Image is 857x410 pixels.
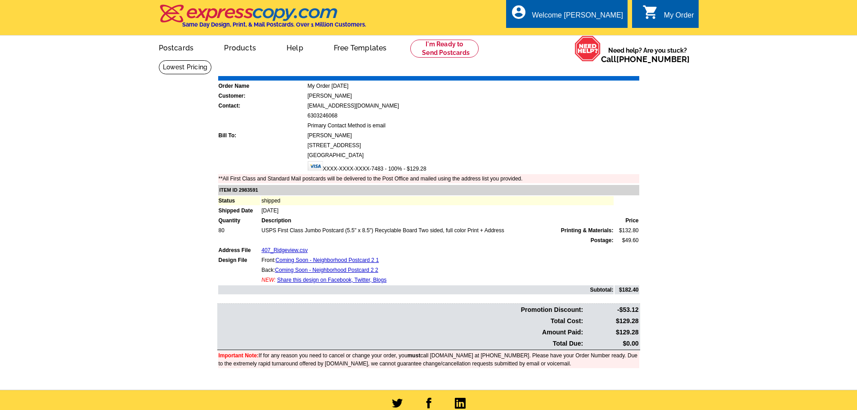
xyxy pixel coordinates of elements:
a: 407_Ridgeview.csv [261,247,308,253]
td: If for any reason you need to cancel or change your order, you call [DOMAIN_NAME] at [PHONE_NUMBE... [218,351,639,368]
strong: Postage: [591,237,614,243]
td: [PERSON_NAME] [307,91,639,100]
td: 80 [218,226,260,235]
span: Printing & Materials: [561,226,614,234]
td: $132.80 [615,226,639,235]
a: Postcards [144,36,208,58]
td: Quantity [218,216,260,225]
a: Products [210,36,270,58]
td: $0.00 [584,338,639,349]
td: USPS First Class Jumbo Postcard (5.5" x 8.5") Recyclable Board Two sided, full color Print + Address [261,226,614,235]
td: [PERSON_NAME] [307,131,639,140]
a: shopping_cart My Order [642,10,694,21]
td: [EMAIL_ADDRESS][DOMAIN_NAME] [307,101,639,110]
img: visa.gif [308,161,323,171]
td: Subtotal: [218,285,614,294]
a: Coming Soon - Neighborhood Postcard 2 1 [276,257,379,263]
td: Total Cost: [218,316,584,326]
td: Contact: [218,101,306,110]
td: Address File [218,246,260,255]
font: Important Note: [219,352,259,359]
td: shipped [261,196,614,205]
td: Design File [218,256,260,265]
td: ITEM ID 2983591 [218,185,639,195]
td: Front: [261,256,614,265]
span: NEW: [261,277,275,283]
td: $49.60 [615,236,639,245]
img: help [574,36,601,62]
i: account_circle [511,4,527,20]
td: 6303246068 [307,111,639,120]
div: My Order [664,11,694,24]
td: $182.40 [615,285,639,294]
a: Same Day Design, Print, & Mail Postcards. Over 1 Million Customers. [159,11,366,28]
td: -$53.12 [584,305,639,315]
td: Primary Contact Method is email [307,121,639,130]
b: must [408,352,421,359]
td: Amount Paid: [218,327,584,338]
td: $129.28 [584,327,639,338]
span: Call [601,54,690,64]
td: My Order [DATE] [307,81,639,90]
td: Shipped Date [218,206,260,215]
td: [DATE] [261,206,614,215]
td: Order Name [218,81,306,90]
td: [GEOGRAPHIC_DATA] [307,151,639,160]
td: Customer: [218,91,306,100]
td: Back: [261,266,614,275]
a: [PHONE_NUMBER] [616,54,690,64]
div: Welcome [PERSON_NAME] [532,11,623,24]
span: Need help? Are you stuck? [601,46,694,64]
td: Bill To: [218,131,306,140]
a: Share this design on Facebook, Twitter, Blogs [277,277,386,283]
a: Coming Soon - Neighborhood Postcard 2 2 [275,267,378,273]
td: Status [218,196,260,205]
td: $129.28 [584,316,639,326]
td: [STREET_ADDRESS] [307,141,639,150]
td: Total Due: [218,338,584,349]
a: Help [272,36,318,58]
td: XXXX-XXXX-XXXX-7483 - 100% - $129.28 [307,161,639,173]
td: **All First Class and Standard Mail postcards will be delivered to the Post Office and mailed usi... [218,174,639,183]
td: Description [261,216,614,225]
a: Free Templates [319,36,401,58]
h4: Same Day Design, Print, & Mail Postcards. Over 1 Million Customers. [182,21,366,28]
td: Price [615,216,639,225]
i: shopping_cart [642,4,659,20]
td: Promotion Discount: [218,305,584,315]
